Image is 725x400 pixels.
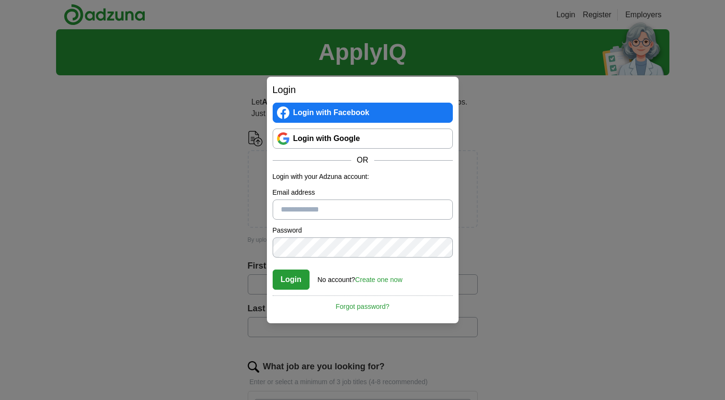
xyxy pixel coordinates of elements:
button: Login [273,270,310,290]
label: Password [273,225,453,235]
a: Create one now [355,276,403,283]
h2: Login [273,82,453,97]
a: Forgot password? [273,295,453,312]
div: No account? [318,269,403,285]
a: Login with Facebook [273,103,453,123]
span: OR [351,154,374,166]
p: Login with your Adzuna account: [273,172,453,182]
a: Login with Google [273,129,453,149]
label: Email address [273,188,453,198]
